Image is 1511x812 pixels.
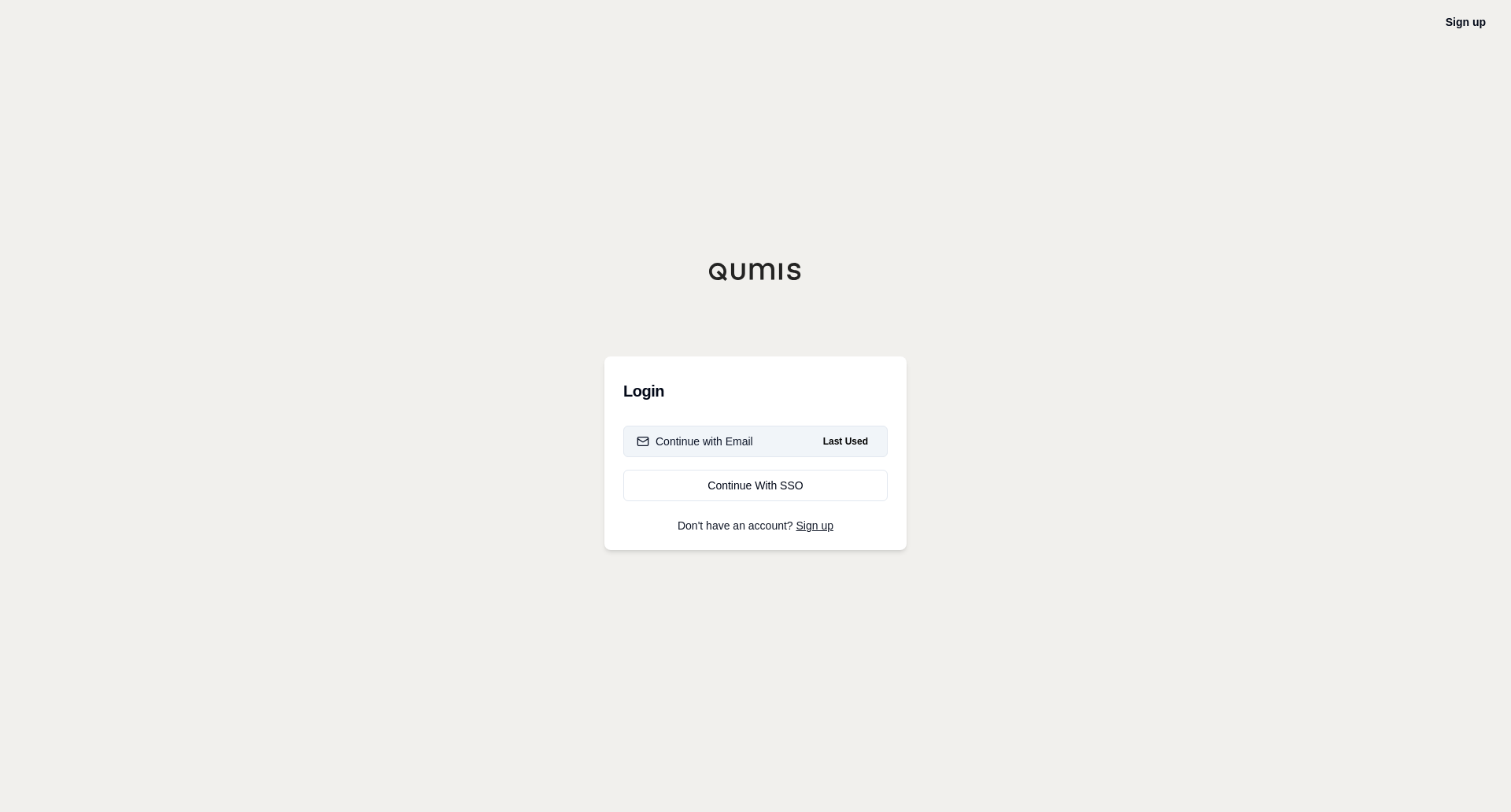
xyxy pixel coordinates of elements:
img: Qumis [708,262,803,281]
span: Last Used [817,432,874,451]
a: Sign up [1446,16,1486,28]
div: Continue with Email [637,434,753,449]
h3: Login [623,375,888,407]
p: Don't have an account? [623,520,888,531]
a: Sign up [796,519,833,532]
button: Continue with EmailLast Used [623,426,888,457]
div: Continue With SSO [637,478,874,493]
a: Continue With SSO [623,470,888,501]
